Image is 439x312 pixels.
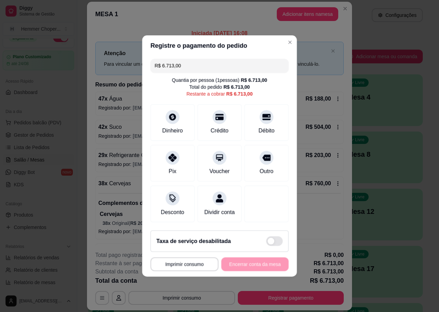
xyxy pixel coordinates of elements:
[150,257,218,271] button: Imprimir consumo
[189,84,250,91] div: Total do pedido
[186,91,253,97] div: Restante a cobrar
[258,127,274,135] div: Débito
[260,167,273,176] div: Outro
[211,127,228,135] div: Crédito
[209,167,230,176] div: Voucher
[223,84,250,91] div: R$ 6.713,00
[204,208,235,216] div: Dividir conta
[162,127,183,135] div: Dinheiro
[155,59,284,73] input: Ex.: hambúrguer de cordeiro
[161,208,184,216] div: Desconto
[172,77,267,84] div: Quantia por pessoa ( 1 pessoas)
[142,35,297,56] header: Registre o pagamento do pedido
[241,77,267,84] div: R$ 6.713,00
[169,167,176,176] div: Pix
[284,37,295,48] button: Close
[226,91,253,97] div: R$ 6.713,00
[156,237,231,245] h2: Taxa de serviço desabilitada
